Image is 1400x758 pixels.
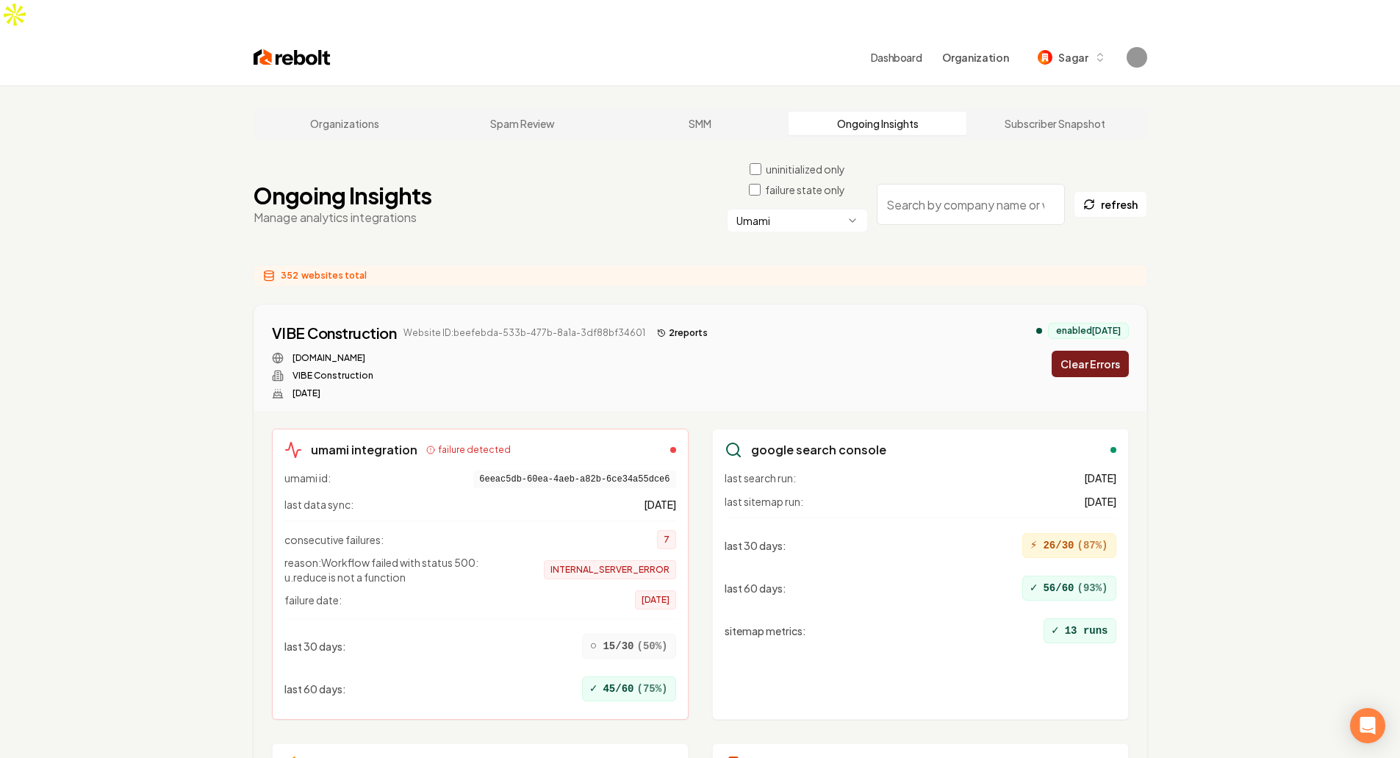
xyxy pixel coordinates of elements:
[284,682,346,696] span: last 60 days :
[1030,579,1038,597] span: ✓
[670,447,676,453] div: failed
[582,634,676,659] div: 15/30
[1058,50,1088,65] span: Sagar
[301,270,367,282] span: websites total
[284,532,384,547] span: consecutive failures:
[725,581,786,596] span: last 60 days :
[281,270,298,282] span: 352
[635,590,676,609] span: [DATE]
[1022,576,1116,601] div: 56/60
[1074,191,1147,218] button: refresh
[272,352,714,364] div: Website
[611,112,789,135] a: SMM
[1350,708,1385,743] div: Open Intercom Messenger
[1084,494,1116,509] span: [DATE]
[311,441,417,459] h3: umami integration
[254,47,331,68] img: Rebolt Logo
[933,44,1017,71] button: Organization
[877,184,1065,225] input: Search by company name or website ID
[473,471,675,488] span: 6eeac5db-60ea-4aeb-a82b-6ce34a55dce6
[1084,471,1116,485] span: [DATE]
[1036,328,1042,334] div: analytics enabled
[544,560,676,579] span: INTERNAL_SERVER_ERROR
[765,182,845,197] label: failure state only
[766,162,845,176] label: uninitialized only
[725,538,786,553] span: last 30 days :
[871,50,922,65] a: Dashboard
[284,471,331,488] span: umami id:
[644,497,676,512] span: [DATE]
[254,209,432,226] p: Manage analytics integrations
[284,555,520,584] span: reason: Workflow failed with status 500: u.reduce is not a function
[292,352,365,364] a: [DOMAIN_NAME]
[657,530,676,549] span: 7
[651,324,714,342] button: 2reports
[1127,47,1147,68] img: Sagar Soni
[966,112,1144,135] a: Subscriber Snapshot
[284,639,346,654] span: last 30 days :
[1052,351,1129,377] button: Clear Errors
[1044,618,1116,643] div: 13 runs
[725,494,803,509] span: last sitemap run:
[1022,533,1116,558] div: 26/30
[582,676,676,701] div: 45/60
[1077,581,1108,596] span: ( 93 %)
[1077,538,1108,553] span: ( 87 %)
[725,471,796,485] span: last search run:
[438,444,511,456] span: failure detected
[403,327,645,339] span: Website ID: beefebda-533b-477b-8a1a-3df88bf34601
[590,680,597,698] span: ✓
[434,112,611,135] a: Spam Review
[725,623,806,638] span: sitemap metrics :
[284,497,353,512] span: last data sync:
[1038,50,1052,65] img: Sagar
[1048,323,1129,339] div: enabled [DATE]
[1052,622,1059,640] span: ✓
[272,323,397,343] a: VIBE Construction
[1127,47,1147,68] button: Open user button
[284,593,342,607] span: failure date:
[1110,447,1116,453] div: enabled
[789,112,966,135] a: Ongoing Insights
[256,112,434,135] a: Organizations
[590,637,597,655] span: ○
[751,441,886,459] h3: google search console
[1030,537,1038,554] span: ⚡
[636,682,667,696] span: ( 75 %)
[636,639,667,654] span: ( 50 %)
[254,182,432,209] h1: Ongoing Insights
